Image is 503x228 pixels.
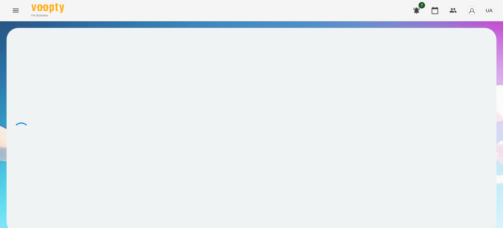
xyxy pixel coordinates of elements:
[8,3,24,18] button: Menu
[483,4,495,16] button: UA
[31,3,64,13] img: Voopty Logo
[31,13,64,18] span: For Business
[467,6,476,15] img: avatar_s.png
[419,2,425,9] span: 2
[486,7,493,14] span: UA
